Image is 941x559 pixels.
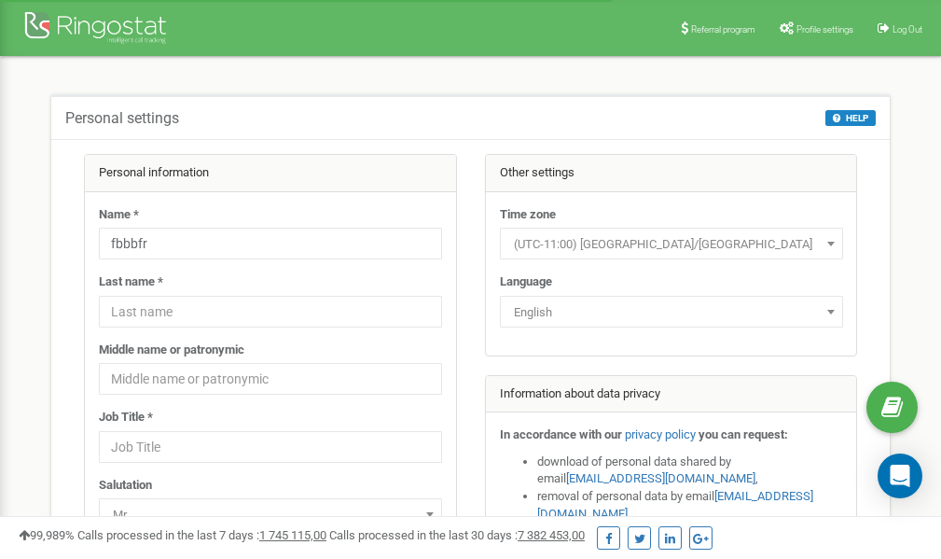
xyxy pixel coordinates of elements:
a: privacy policy [625,427,696,441]
input: Last name [99,296,442,328]
span: (UTC-11:00) Pacific/Midway [500,228,843,259]
span: English [500,296,843,328]
label: Salutation [99,477,152,495]
label: Last name * [99,273,163,291]
span: 99,989% [19,528,75,542]
a: [EMAIL_ADDRESS][DOMAIN_NAME] [566,471,755,485]
label: Time zone [500,206,556,224]
span: Mr. [105,502,436,528]
label: Name * [99,206,139,224]
span: (UTC-11:00) Pacific/Midway [506,231,837,258]
span: Calls processed in the last 7 days : [77,528,326,542]
label: Language [500,273,552,291]
u: 1 745 115,00 [259,528,326,542]
div: Information about data privacy [486,376,857,413]
div: Other settings [486,155,857,192]
u: 7 382 453,00 [518,528,585,542]
li: download of personal data shared by email , [537,454,843,488]
div: Personal information [85,155,456,192]
span: Calls processed in the last 30 days : [329,528,585,542]
span: Mr. [99,498,442,530]
input: Name [99,228,442,259]
button: HELP [825,110,876,126]
li: removal of personal data by email , [537,488,843,523]
strong: In accordance with our [500,427,622,441]
div: Open Intercom Messenger [878,454,922,498]
span: Profile settings [796,24,853,35]
label: Middle name or patronymic [99,342,244,359]
input: Middle name or patronymic [99,363,442,395]
span: Log Out [893,24,922,35]
h5: Personal settings [65,110,179,127]
input: Job Title [99,431,442,463]
span: Referral program [691,24,755,35]
span: English [506,300,837,326]
strong: you can request: [699,427,788,441]
label: Job Title * [99,409,153,426]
